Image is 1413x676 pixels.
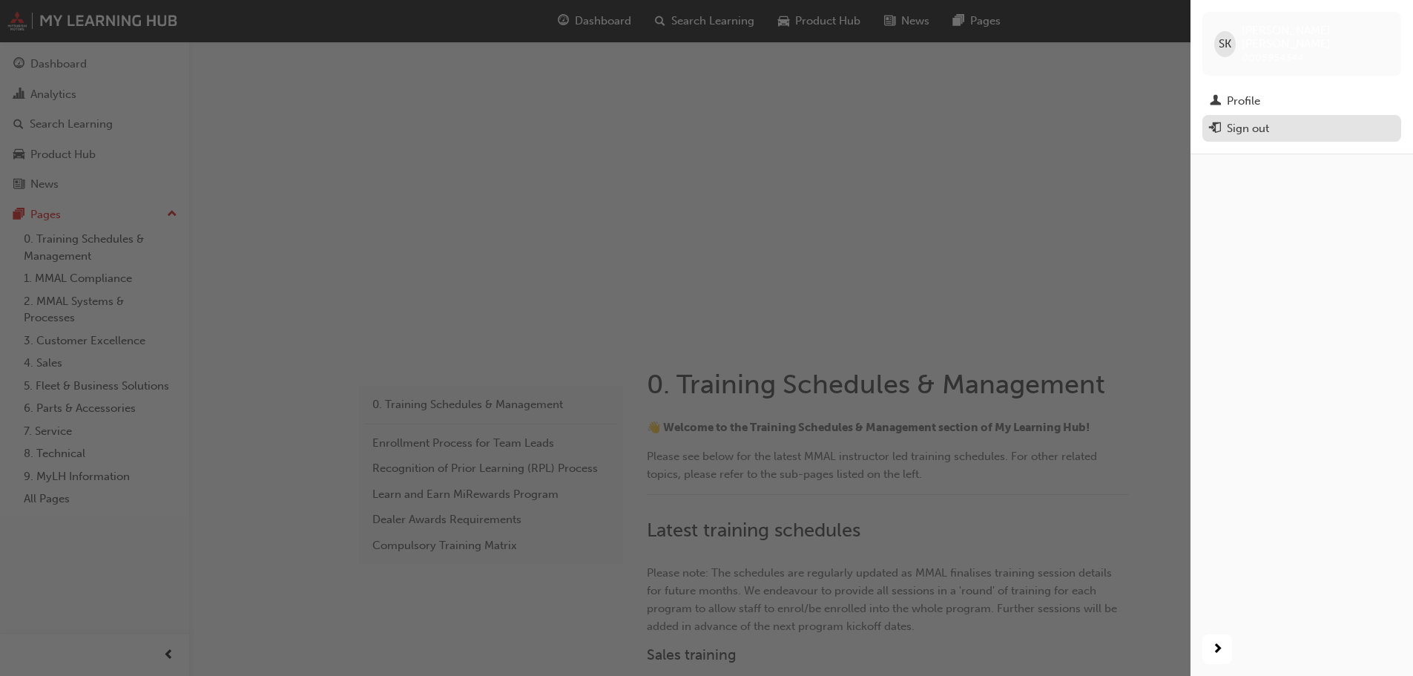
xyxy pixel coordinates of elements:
span: man-icon [1210,95,1221,108]
span: exit-icon [1210,122,1221,136]
span: next-icon [1212,640,1223,659]
span: [PERSON_NAME] [PERSON_NAME] [1242,24,1389,50]
div: Profile [1227,93,1260,110]
div: Sign out [1227,120,1269,137]
span: SK [1219,36,1231,53]
a: Profile [1202,88,1401,115]
span: 0005954344 [1242,51,1303,64]
button: Sign out [1202,115,1401,142]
